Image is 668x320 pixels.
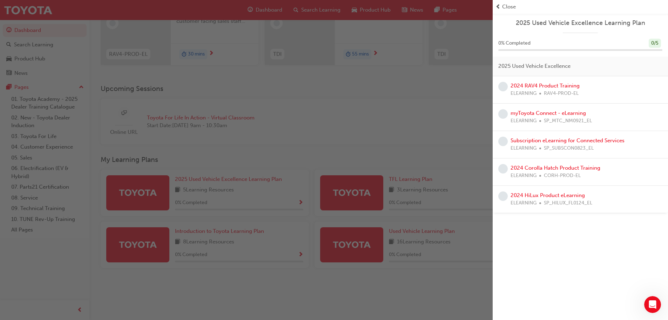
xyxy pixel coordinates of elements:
[544,144,594,152] span: SP_SUBSCON0823_EL
[511,110,586,116] a: myToyota Connect - eLearning
[544,172,581,180] span: CORH-PROD-EL
[511,83,580,89] a: 2024 RAV4 Product Training
[544,90,579,98] span: RAV4-PROD-EL
[498,137,508,146] span: learningRecordVerb_NONE-icon
[498,191,508,201] span: learningRecordVerb_NONE-icon
[498,82,508,91] span: learningRecordVerb_NONE-icon
[511,165,600,171] a: 2024 Corolla Hatch Product Training
[498,19,662,27] a: 2025 Used Vehicle Excellence Learning Plan
[511,172,537,180] span: ELEARNING
[649,39,661,48] div: 0 / 5
[511,199,537,207] span: ELEARNING
[511,90,537,98] span: ELEARNING
[498,62,571,70] span: 2025 Used Vehicle Excellence
[511,144,537,152] span: ELEARNING
[498,109,508,119] span: learningRecordVerb_NONE-icon
[495,3,665,11] button: prev-iconClose
[511,137,625,144] a: Subscription eLearning for Connected Services
[498,164,508,174] span: learningRecordVerb_NONE-icon
[544,199,592,207] span: SP_HILUX_FL0124_EL
[644,296,661,313] iframe: Intercom live chat
[498,39,531,47] span: 0 % Completed
[495,3,501,11] span: prev-icon
[502,3,516,11] span: Close
[511,117,537,125] span: ELEARNING
[544,117,592,125] span: SP_MTC_NM0921_EL
[511,192,585,198] a: 2024 HiLux Product eLearning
